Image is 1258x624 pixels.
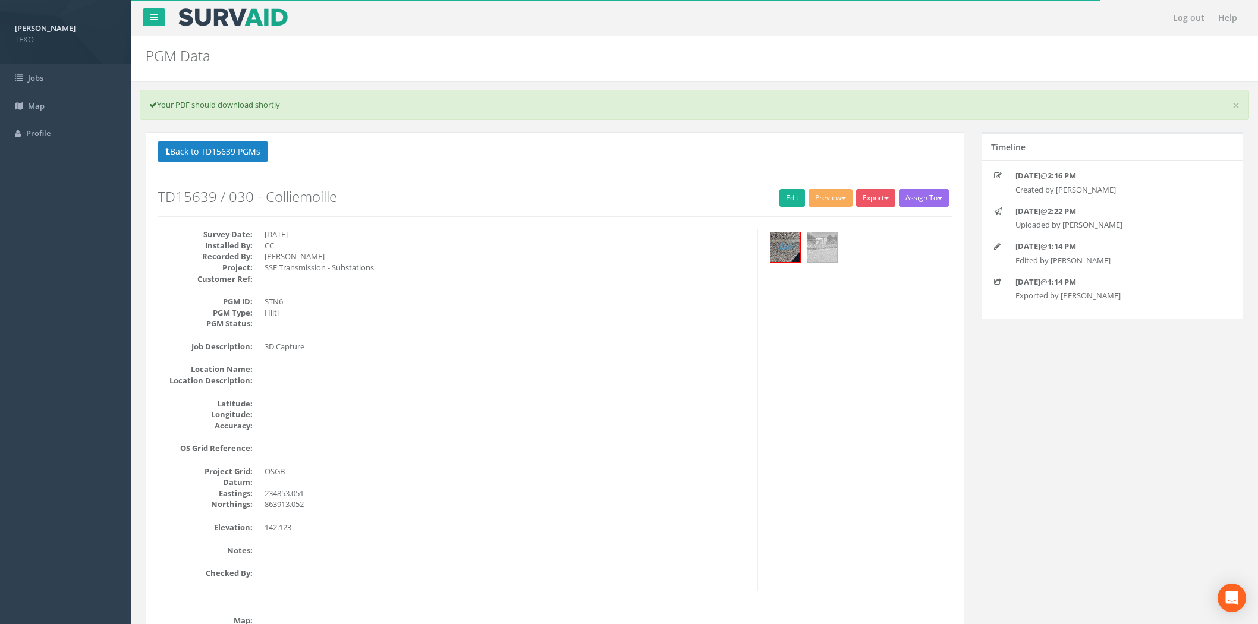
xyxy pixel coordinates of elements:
strong: 1:14 PM [1048,241,1076,251]
dt: Notes: [158,545,253,556]
dt: Project: [158,262,253,273]
dd: 863913.052 [265,499,748,510]
h5: Timeline [991,143,1026,152]
p: @ [1015,241,1210,252]
p: Created by [PERSON_NAME] [1015,184,1210,196]
button: Assign To [899,189,949,207]
div: Open Intercom Messenger [1218,584,1246,612]
span: Map [28,100,45,111]
dt: Northings: [158,499,253,510]
a: Edit [779,189,805,207]
dt: Customer Ref: [158,273,253,285]
p: @ [1015,170,1210,181]
strong: [DATE] [1015,206,1040,216]
span: TEXO [15,34,116,45]
p: @ [1015,276,1210,288]
dd: 234853.051 [265,488,748,499]
dt: Eastings: [158,488,253,499]
dt: OS Grid Reference: [158,443,253,454]
dd: [PERSON_NAME] [265,251,748,262]
dd: OSGB [265,466,748,477]
dt: Survey Date: [158,229,253,240]
dd: [DATE] [265,229,748,240]
dt: Latitude: [158,398,253,409]
a: [PERSON_NAME] TEXO [15,20,116,45]
dt: Datum: [158,477,253,488]
dt: Checked By: [158,568,253,579]
strong: [DATE] [1015,241,1040,251]
dt: PGM Status: [158,318,253,329]
span: Profile [26,128,51,138]
dd: 142.123 [265,522,748,533]
dd: Hilti [265,307,748,319]
div: Your PDF should download shortly [140,90,1249,120]
strong: [PERSON_NAME] [15,23,76,33]
dd: 3D Capture [265,341,748,352]
p: Edited by [PERSON_NAME] [1015,255,1210,266]
dt: Recorded By: [158,251,253,262]
dd: SSE Transmission - Substations [265,262,748,273]
strong: [DATE] [1015,170,1040,181]
dd: STN6 [265,296,748,307]
dt: Location Name: [158,364,253,375]
dt: Job Description: [158,341,253,352]
dt: Elevation: [158,522,253,533]
dt: Accuracy: [158,420,253,431]
p: Exported by [PERSON_NAME] [1015,290,1210,301]
dt: Project Grid: [158,466,253,477]
h2: PGM Data [146,48,1057,64]
dt: PGM ID: [158,296,253,307]
h2: TD15639 / 030 - Colliemoille [158,189,952,204]
strong: 2:16 PM [1048,170,1076,181]
button: Back to TD15639 PGMs [158,141,268,162]
strong: [DATE] [1015,276,1040,287]
img: 40bed379-91c2-3f70-05ab-edad5c9d9f56_a4ddf7ef-d5f9-111d-d1e9-7b6fb8b33deb_thumb.jpg [807,232,837,262]
dt: Longitude: [158,409,253,420]
dt: PGM Type: [158,307,253,319]
dt: Location Description: [158,375,253,386]
button: Export [856,189,895,207]
img: 40bed379-91c2-3f70-05ab-edad5c9d9f56_53dbb65b-b85e-8b8c-2017-59cedb6788a7_thumb.jpg [770,232,800,262]
p: Uploaded by [PERSON_NAME] [1015,219,1210,231]
p: @ [1015,206,1210,217]
a: × [1232,99,1240,112]
button: Preview [809,189,853,207]
strong: 2:22 PM [1048,206,1076,216]
strong: 1:14 PM [1048,276,1076,287]
dt: Installed By: [158,240,253,251]
dd: CC [265,240,748,251]
span: Jobs [28,73,43,83]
